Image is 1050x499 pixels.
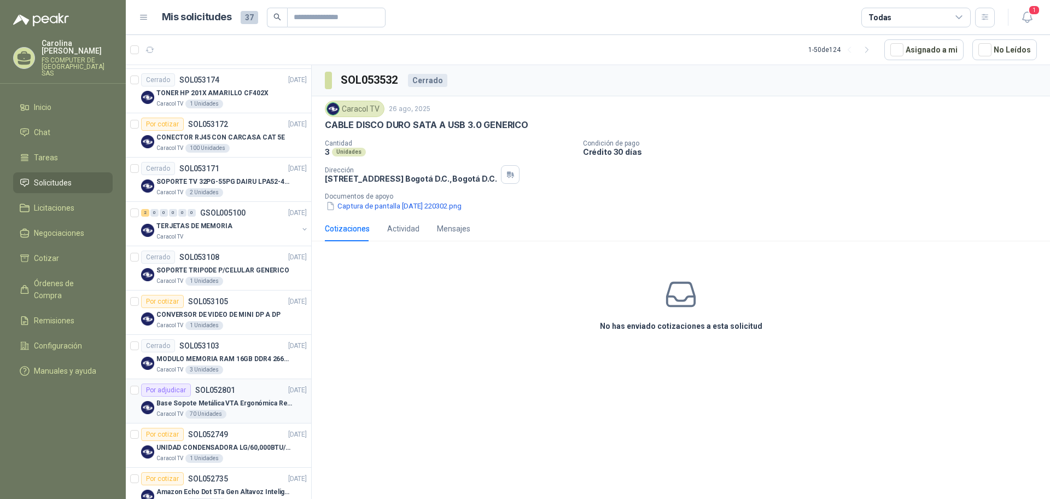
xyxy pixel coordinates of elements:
div: Unidades [332,148,366,156]
div: Actividad [387,223,419,235]
a: CerradoSOL053108[DATE] Company LogoSOPORTE TRIPODE P/CELULAR GENERICOCaracol TV1 Unidades [126,246,311,291]
a: CerradoSOL053171[DATE] Company LogoSOPORTE TV 32PG-55PG DAIRU LPA52-446KIT2Caracol TV2 Unidades [126,158,311,202]
p: Caracol TV [156,365,183,374]
span: 1 [1028,5,1040,15]
div: 2 Unidades [185,188,223,197]
span: Chat [34,126,50,138]
p: [DATE] [288,119,307,130]
p: Cantidad [325,140,574,147]
p: Caracol TV [156,188,183,197]
img: Company Logo [141,357,154,370]
span: Licitaciones [34,202,74,214]
div: Cerrado [141,73,175,86]
div: 3 Unidades [185,365,223,374]
p: SOL052735 [188,475,228,483]
p: Caracol TV [156,410,183,419]
h1: Mis solicitudes [162,9,232,25]
p: Carolina [PERSON_NAME] [42,39,113,55]
img: Company Logo [141,445,154,459]
h3: No has enviado cotizaciones a esta solicitud [600,320,762,332]
div: Por cotizar [141,295,184,308]
div: Caracol TV [325,101,384,117]
div: Cotizaciones [325,223,370,235]
p: TONER HP 201X AMARILLO CF402X [156,88,269,98]
button: Asignado a mi [884,39,964,60]
div: 0 [150,209,159,217]
div: Cerrado [141,162,175,175]
img: Company Logo [141,224,154,237]
p: Base Sopote Metálica VTA Ergonómica Retráctil para Portátil [156,398,293,409]
span: Configuración [34,340,82,352]
span: Remisiones [34,315,74,327]
div: 0 [160,209,168,217]
p: CONVERSOR DE VIDEO DE MINI DP A DP [156,310,281,320]
div: 1 Unidades [185,454,223,463]
span: Órdenes de Compra [34,277,102,301]
div: 70 Unidades [185,410,226,419]
p: MODULO MEMORIA RAM 16GB DDR4 2666 MHZ - PORTATIL [156,354,293,364]
h3: SOL053532 [341,72,399,89]
img: Company Logo [141,91,154,104]
img: Company Logo [141,268,154,281]
img: Company Logo [327,103,339,115]
span: Inicio [34,101,51,113]
span: Tareas [34,152,58,164]
p: [DATE] [288,252,307,263]
a: Cotizar [13,248,113,269]
a: Solicitudes [13,172,113,193]
p: TERJETAS DE MEMORIA [156,221,232,231]
div: 1 - 50 de 124 [808,41,876,59]
a: Por cotizarSOL052749[DATE] Company LogoUNIDAD CONDENSADORA LG/60,000BTU/220V/R410A: ICaracol TV1 ... [126,423,311,468]
p: CABLE DISCO DURO SATA A USB 3.0 GENERICO [325,119,528,131]
p: Documentos de apoyo [325,193,1046,200]
img: Company Logo [141,401,154,414]
div: 1 Unidades [185,100,223,108]
p: SOL053174 [179,76,219,84]
a: Inicio [13,97,113,118]
a: Configuración [13,335,113,356]
span: Cotizar [34,252,59,264]
p: Caracol TV [156,277,183,286]
a: Por cotizarSOL053172[DATE] Company LogoCONECTOR RJ45 CON CARCASA CAT 5ECaracol TV100 Unidades [126,113,311,158]
p: FS COMPUTER DE [GEOGRAPHIC_DATA] SAS [42,57,113,77]
div: 0 [169,209,177,217]
p: Caracol TV [156,321,183,330]
div: Por cotizar [141,118,184,131]
img: Company Logo [141,312,154,326]
div: Cerrado [141,339,175,352]
img: Company Logo [141,135,154,148]
p: [DATE] [288,385,307,396]
p: SOL052749 [188,431,228,438]
p: [DATE] [288,341,307,351]
span: Manuales y ayuda [34,365,96,377]
div: 2 [141,209,149,217]
p: [DATE] [288,474,307,484]
p: SOL053105 [188,298,228,305]
div: 0 [188,209,196,217]
p: SOPORTE TV 32PG-55PG DAIRU LPA52-446KIT2 [156,177,293,187]
p: Caracol TV [156,144,183,153]
p: 3 [325,147,330,156]
a: 2 0 0 0 0 0 GSOL005100[DATE] Company LogoTERJETAS DE MEMORIACaracol TV [141,206,309,241]
p: [DATE] [288,75,307,85]
p: SOL052801 [195,386,235,394]
a: CerradoSOL053103[DATE] Company LogoMODULO MEMORIA RAM 16GB DDR4 2666 MHZ - PORTATILCaracol TV3 Un... [126,335,311,379]
button: 1 [1017,8,1037,27]
p: [DATE] [288,430,307,440]
a: Manuales y ayuda [13,361,113,381]
div: 100 Unidades [185,144,230,153]
div: Por adjudicar [141,384,191,397]
span: search [273,13,281,21]
a: CerradoSOL053174[DATE] Company LogoTONER HP 201X AMARILLO CF402XCaracol TV1 Unidades [126,69,311,113]
a: Órdenes de Compra [13,273,113,306]
img: Company Logo [141,179,154,193]
p: [DATE] [288,297,307,307]
p: SOL053172 [188,120,228,128]
a: Chat [13,122,113,143]
div: 1 Unidades [185,277,223,286]
p: [STREET_ADDRESS] Bogotá D.C. , Bogotá D.C. [325,174,497,183]
div: 1 Unidades [185,321,223,330]
p: Caracol TV [156,454,183,463]
div: Por cotizar [141,428,184,441]
span: Negociaciones [34,227,84,239]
